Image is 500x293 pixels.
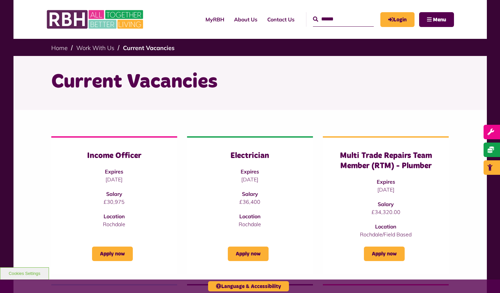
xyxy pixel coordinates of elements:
[241,168,259,175] strong: Expires
[200,151,300,161] h3: Electrician
[336,208,436,216] p: £34,320.00
[64,175,164,183] p: [DATE]
[123,44,175,52] a: Current Vacancies
[51,69,449,95] h1: Current Vacancies
[64,220,164,228] p: Rochdale
[375,223,396,230] strong: Location
[336,230,436,238] p: Rochdale/Field Based
[76,44,114,52] a: Work With Us
[262,11,299,28] a: Contact Us
[336,151,436,171] h3: Multi Trade Repairs Team Member (RTM) - Plumber
[378,201,394,207] strong: Salary
[46,7,145,32] img: RBH
[200,175,300,183] p: [DATE]
[201,11,229,28] a: MyRBH
[336,186,436,194] p: [DATE]
[64,151,164,161] h3: Income Officer
[228,247,269,261] a: Apply now
[229,11,262,28] a: About Us
[200,220,300,228] p: Rochdale
[105,168,123,175] strong: Expires
[106,191,122,197] strong: Salary
[419,12,454,27] button: Navigation
[364,247,405,261] a: Apply now
[433,17,446,22] span: Menu
[92,247,133,261] a: Apply now
[104,213,125,220] strong: Location
[64,198,164,206] p: £30,975
[51,44,68,52] a: Home
[242,191,258,197] strong: Salary
[380,12,415,27] a: MyRBH
[377,178,395,185] strong: Expires
[200,198,300,206] p: £36,400
[208,281,289,291] button: Language & Accessibility
[239,213,261,220] strong: Location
